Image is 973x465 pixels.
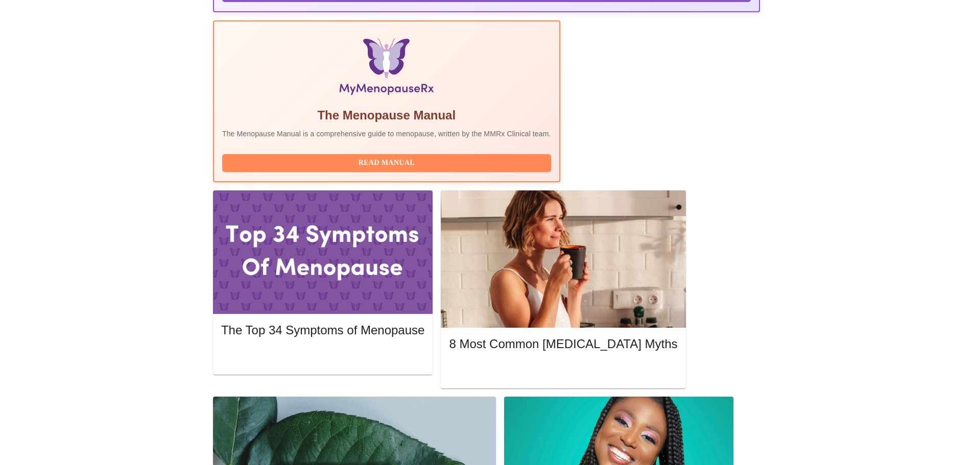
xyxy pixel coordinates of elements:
[231,350,414,363] span: Read More
[274,38,499,99] img: Menopause Manual
[222,129,551,139] p: The Menopause Manual is a comprehensive guide to menopause, written by the MMRx Clinical team.
[221,322,424,338] h5: The Top 34 Symptoms of Menopause
[449,362,677,380] button: Read More
[459,364,667,377] span: Read More
[221,348,424,365] button: Read More
[221,351,427,360] a: Read More
[449,365,680,374] a: Read More
[222,154,551,172] button: Read Manual
[222,158,554,166] a: Read Manual
[222,107,551,124] h5: The Menopause Manual
[449,336,677,352] h5: 8 Most Common [MEDICAL_DATA] Myths
[232,157,541,169] span: Read Manual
